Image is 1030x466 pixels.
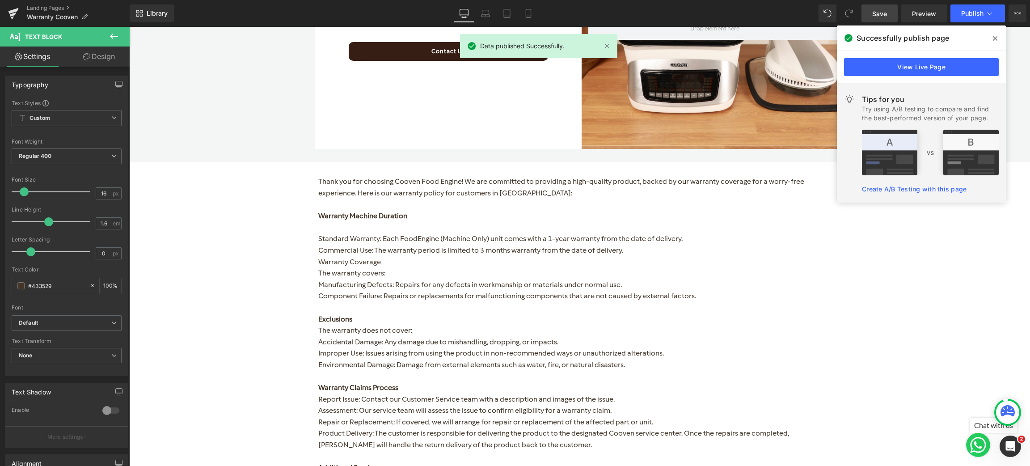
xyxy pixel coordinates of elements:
span: px [113,250,120,256]
div: Line Height [12,207,122,213]
div: Text Color [12,267,122,273]
p: Accidental Damage: Any damage due to mishandling, dropping, or impacts. [189,309,712,321]
a: Design [67,47,131,67]
div: Tips for you [862,94,999,105]
strong: Warranty Machine Duration [189,185,278,193]
a: Landing Pages [27,4,130,12]
span: Publish [961,10,984,17]
div: Text Shadow [12,383,51,396]
a: View Live Page [844,58,999,76]
p: Thank you for choosing Cooven Food Engine! We are committed to providing a high-quality product, ... [189,149,712,172]
img: light.svg [844,94,855,105]
b: None [19,352,33,359]
div: Font [12,305,122,311]
div: Text Styles [12,99,122,106]
a: Mobile [518,4,539,22]
span: px [113,191,120,196]
span: Contact Us [302,21,336,28]
p: Product Delivery: The customer is responsible for delivering the product to the designated Cooven... [189,401,712,424]
iframe: Intercom live chat [1000,436,1021,457]
p: Commercial Use: The warranty period is limited to 3 months warranty from the date of delivery. [189,218,712,229]
div: Chat with us [840,391,888,406]
p: Improper Use: Issues arising from using the product in non-recommended ways or unauthorized alter... [189,321,712,332]
p: Manufacturing Defects: Repairs for any defects in workmanship or materials under normal use. [189,252,712,264]
button: Undo [819,4,836,22]
button: Redo [840,4,858,22]
strong: Exclusions [189,288,223,297]
span: Library [147,9,168,17]
p: Standard Warranty: Each FoodEngine (Machine Only) unit comes with a 1-year warranty from the date... [189,206,712,218]
span: Save [872,9,887,18]
div: Text Transform [12,338,122,344]
b: Custom [30,114,50,122]
p: Assessment: Our service team will assess the issue to confirm eligibility for a warranty claim. [189,378,712,390]
span: 2 [1018,436,1025,443]
a: Contact Us [220,15,419,34]
div: Letter Spacing [12,237,122,243]
strong: Additional Services [189,436,252,445]
a: Tablet [496,4,518,22]
p: Warranty Coverage [189,229,712,241]
div: Font Weight [12,139,122,145]
p: Component Failure: Repairs or replacements for malfunctioning components that are not caused by e... [189,263,712,275]
span: Successfully publish page [857,33,949,43]
p: Environmental Damage: Damage from external elements such as water, fire, or natural disasters. [189,332,712,344]
a: Laptop [475,4,496,22]
span: Preview [912,9,936,18]
div: Enable [12,407,93,416]
p: The warranty does not cover: [189,298,712,309]
a: New Library [130,4,174,22]
img: tip.png [862,130,999,175]
span: em [113,220,120,226]
div: Typography [12,76,48,89]
p: Repair or Replacement: If covered, we will arrange for repair or replacement of the affected part... [189,390,712,401]
strong: Warranty Claims Process [189,356,269,365]
div: Font Size [12,177,122,183]
span: Data published Successfully. [480,41,565,51]
img: Whatsapp Chat Button [837,406,861,430]
p: More settings [47,433,83,441]
input: Color [28,281,85,291]
a: Preview [901,4,947,22]
button: Publish [950,4,1005,22]
span: Text Block [25,33,62,40]
button: More settings [5,426,128,447]
a: Create A/B Testing with this page [862,185,967,193]
div: % [100,278,121,294]
span: Warranty Cooven [27,13,78,21]
b: Regular 400 [19,153,52,159]
i: Default [19,319,38,327]
p: Report Issue: Contact our Customer Service team with a description and images of the issue. [189,367,712,378]
button: More [1009,4,1026,22]
p: The warranty covers: [189,241,712,252]
div: Try using A/B testing to compare and find the best-performed version of your page. [862,105,999,123]
a: Desktop [453,4,475,22]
